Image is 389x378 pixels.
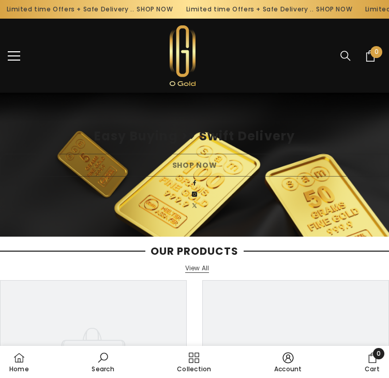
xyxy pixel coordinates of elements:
[364,348,381,376] a: Cart
[170,1,350,18] div: Limited time Offers + Safe Delivery ..
[91,348,115,376] a: Search
[8,50,20,62] button: menu
[273,348,303,376] a: Account
[176,348,212,376] a: Collection
[8,348,30,376] a: Home
[185,264,210,273] a: View All
[307,4,343,15] a: SHOP NOW
[170,25,196,86] img: Ogold Shop
[128,4,164,15] a: SHOP NOW
[339,50,352,62] summary: Search
[375,46,379,57] span: 0
[145,245,244,257] span: Our Products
